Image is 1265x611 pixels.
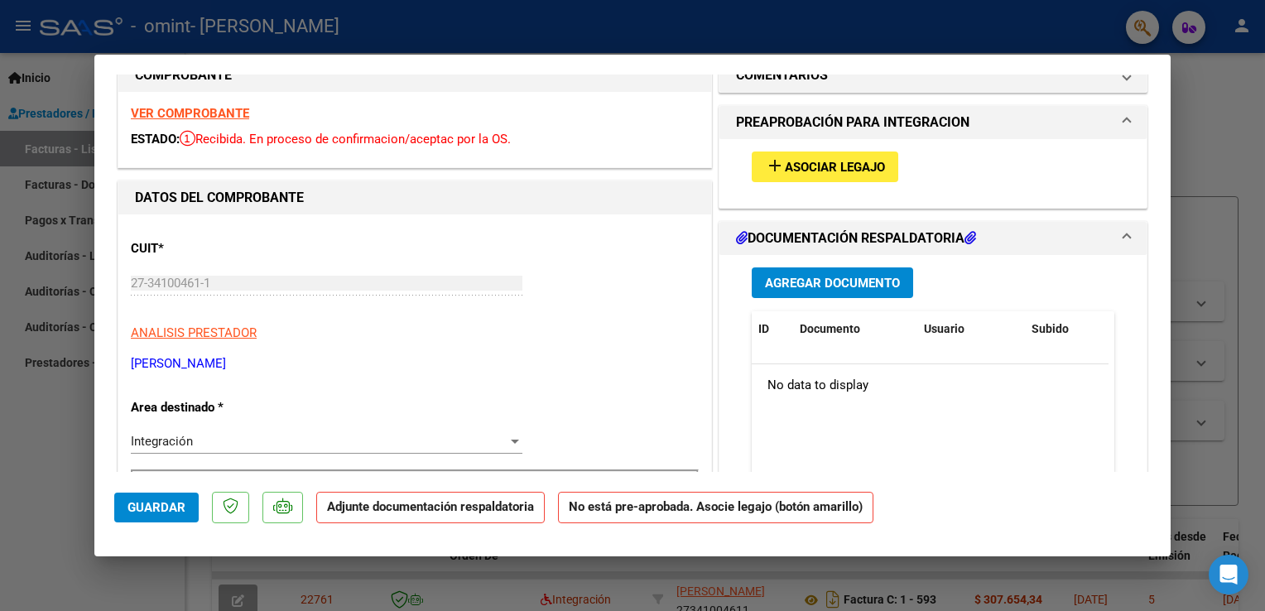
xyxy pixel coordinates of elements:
div: Open Intercom Messenger [1209,555,1248,594]
datatable-header-cell: Usuario [917,311,1025,347]
span: ANALISIS PRESTADOR [131,325,257,340]
button: Agregar Documento [752,267,913,298]
mat-expansion-panel-header: DOCUMENTACIÓN RESPALDATORIA [719,222,1147,255]
span: Subido [1032,322,1069,335]
strong: COMPROBANTE [135,67,232,83]
h1: DOCUMENTACIÓN RESPALDATORIA [736,229,976,248]
span: Agregar Documento [765,276,900,291]
h1: COMENTARIOS [736,65,828,85]
datatable-header-cell: Documento [793,311,917,347]
span: ESTADO: [131,132,180,147]
mat-expansion-panel-header: COMENTARIOS [719,59,1147,92]
div: No data to display [752,364,1109,406]
datatable-header-cell: Acción [1108,311,1190,347]
mat-icon: add [765,156,785,176]
span: ID [758,322,769,335]
span: Documento [800,322,860,335]
span: Guardar [127,500,185,515]
h1: PREAPROBACIÓN PARA INTEGRACION [736,113,969,132]
p: [PERSON_NAME] [131,354,699,373]
div: DOCUMENTACIÓN RESPALDATORIA [719,255,1147,599]
span: Integración [131,434,193,449]
strong: Adjunte documentación respaldatoria [327,499,534,514]
datatable-header-cell: ID [752,311,793,347]
p: Area destinado * [131,398,301,417]
strong: No está pre-aprobada. Asocie legajo (botón amarillo) [558,492,873,524]
div: PREAPROBACIÓN PARA INTEGRACION [719,139,1147,208]
button: Guardar [114,493,199,522]
mat-expansion-panel-header: PREAPROBACIÓN PARA INTEGRACION [719,106,1147,139]
button: Asociar Legajo [752,152,898,182]
p: CUIT [131,239,301,258]
span: Usuario [924,322,964,335]
span: Asociar Legajo [785,160,885,175]
a: VER COMPROBANTE [131,106,249,121]
datatable-header-cell: Subido [1025,311,1108,347]
strong: DATOS DEL COMPROBANTE [135,190,304,205]
span: Recibida. En proceso de confirmacion/aceptac por la OS. [180,132,511,147]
